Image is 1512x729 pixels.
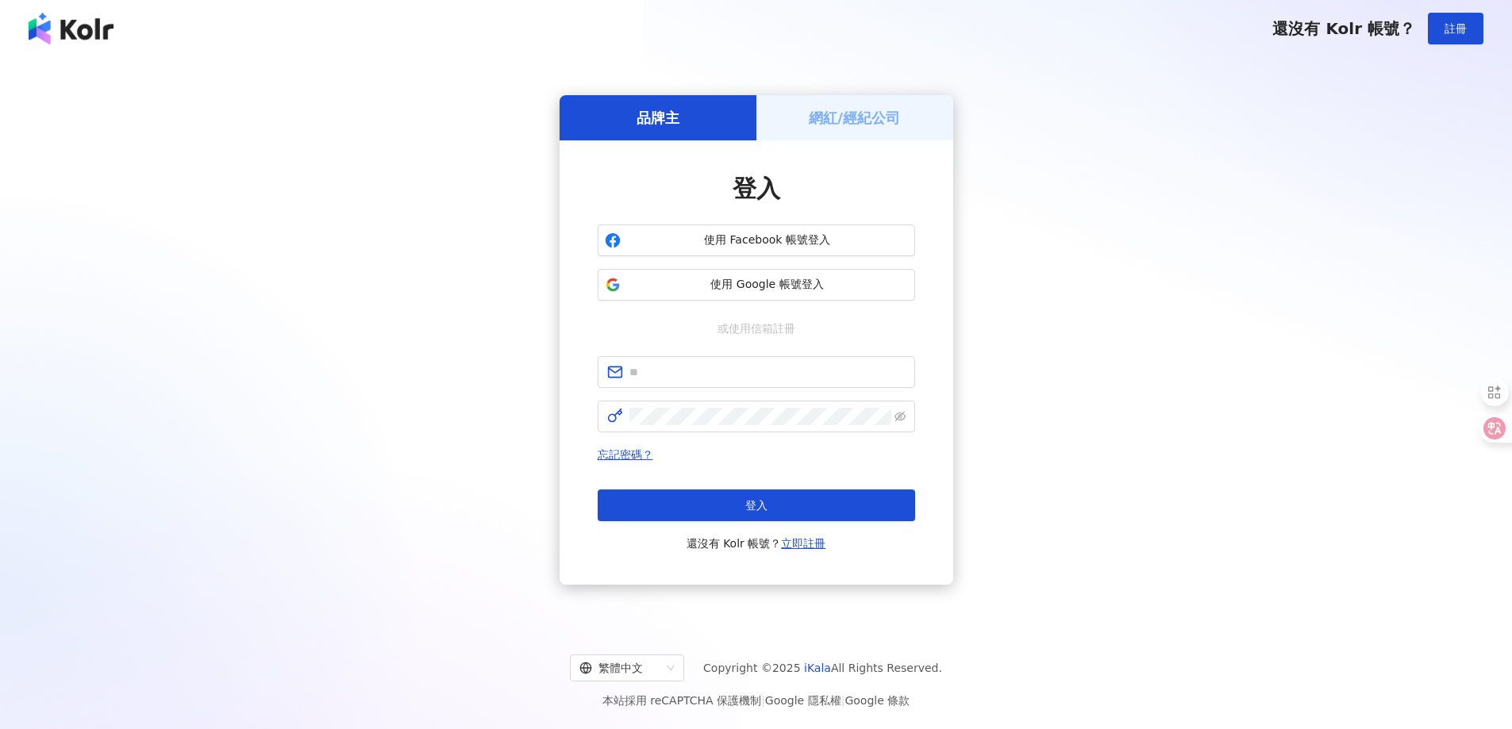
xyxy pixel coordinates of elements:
[844,694,910,707] a: Google 條款
[781,537,825,550] a: 立即註冊
[579,655,660,681] div: 繁體中文
[765,694,841,707] a: Google 隱私權
[703,658,942,677] span: Copyright © 2025 All Rights Reserved.
[1272,19,1415,38] span: 還沒有 Kolr 帳號？
[841,694,845,707] span: |
[809,108,900,128] h5: 網紅/經紀公司
[598,269,915,301] button: 使用 Google 帳號登入
[627,277,908,293] span: 使用 Google 帳號登入
[687,534,826,553] span: 還沒有 Kolr 帳號？
[761,694,765,707] span: |
[804,662,831,674] a: iKala
[598,448,653,461] a: 忘記密碼？
[706,320,806,337] span: 或使用信箱註冊
[598,489,915,521] button: 登入
[598,224,915,256] button: 使用 Facebook 帳號登入
[895,411,906,422] span: eye-invisible
[745,499,768,512] span: 登入
[637,108,679,128] h5: 品牌主
[627,232,908,248] span: 使用 Facebook 帳號登入
[29,13,113,44] img: logo
[1428,13,1483,44] button: 註冊
[733,175,780,202] span: 登入
[1445,22,1467,35] span: 註冊
[602,691,910,710] span: 本站採用 reCAPTCHA 保護機制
